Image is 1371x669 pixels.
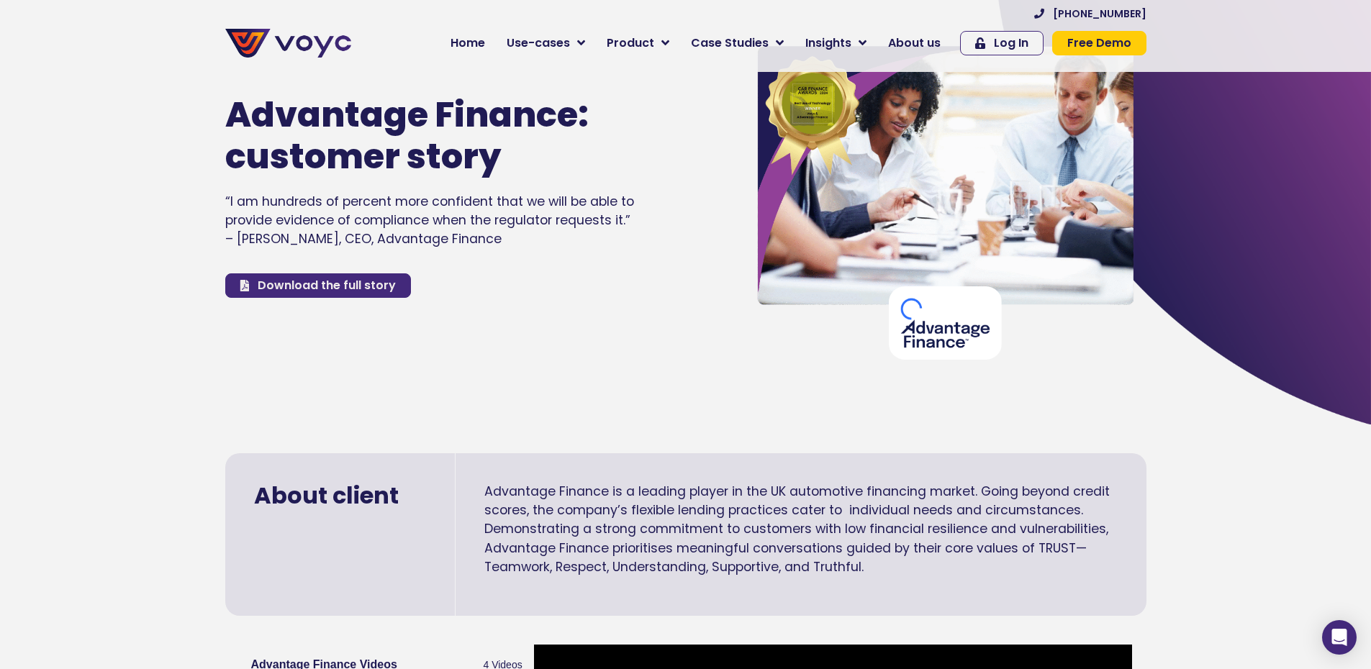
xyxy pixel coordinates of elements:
[805,35,851,52] span: Insights
[225,193,634,248] span: “I am hundreds of percent more confident that we will be able to provide evidence of compliance w...
[960,31,1044,55] a: Log In
[889,286,1002,360] img: advantage finance logo
[507,35,570,52] span: Use-cases
[795,29,877,58] a: Insights
[440,29,496,58] a: Home
[451,35,485,52] span: Home
[1052,31,1146,55] a: Free Demo
[877,29,951,58] a: About us
[484,483,1110,576] span: Advantage Finance is a leading player in the UK automotive financing market. Going beyond credit ...
[1053,9,1146,19] span: [PHONE_NUMBER]
[225,29,351,58] img: voyc-full-logo
[258,280,396,291] span: Download the full story
[607,35,654,52] span: Product
[691,35,769,52] span: Case Studies
[254,482,426,509] h2: About client
[1034,9,1146,19] a: [PHONE_NUMBER]
[888,35,941,52] span: About us
[1067,37,1131,49] span: Free Demo
[994,37,1028,49] span: Log In
[596,29,680,58] a: Product
[225,273,411,298] a: Download the full story
[225,94,594,177] h1: Advantage Finance: customer story
[1322,620,1357,655] div: Open Intercom Messenger
[496,29,596,58] a: Use-cases
[680,29,795,58] a: Case Studies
